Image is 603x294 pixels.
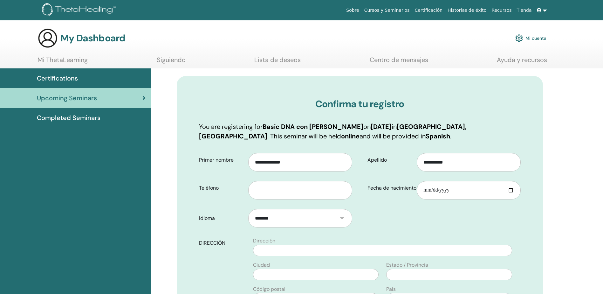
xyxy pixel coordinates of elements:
span: Upcoming Seminars [37,93,97,103]
a: Siguiendo [157,56,186,68]
a: Mi cuenta [515,31,546,45]
label: Dirección [253,237,275,245]
label: Ciudad [253,261,270,269]
label: Fecha de nacimiento [363,182,417,194]
img: cog.svg [515,33,523,44]
span: Certifications [37,73,78,83]
a: Lista de deseos [254,56,301,68]
a: Historias de éxito [445,4,489,16]
a: Cursos y Seminarios [362,4,412,16]
img: logo.png [42,3,118,17]
b: Basic DNA con [PERSON_NAME] [263,122,363,131]
label: Idioma [194,212,249,224]
a: Centro de mensajes [370,56,428,68]
a: Recursos [489,4,514,16]
img: generic-user-icon.jpg [38,28,58,48]
b: Spanish [426,132,450,140]
a: Tienda [514,4,534,16]
a: Ayuda y recursos [497,56,547,68]
label: Primer nombre [194,154,249,166]
a: Mi ThetaLearning [38,56,88,68]
label: Estado / Provincia [386,261,428,269]
a: Sobre [344,4,361,16]
span: Completed Seminars [37,113,100,122]
b: [DATE] [371,122,392,131]
h3: Confirma tu registro [199,98,521,110]
label: DIRECCIÓN [194,237,250,249]
a: Certificación [412,4,445,16]
label: País [386,285,396,293]
label: Teléfono [194,182,249,194]
label: Apellido [363,154,417,166]
h3: My Dashboard [60,32,125,44]
p: You are registering for on in . This seminar will be held and will be provided in . [199,122,521,141]
b: online [341,132,360,140]
label: Código postal [253,285,285,293]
